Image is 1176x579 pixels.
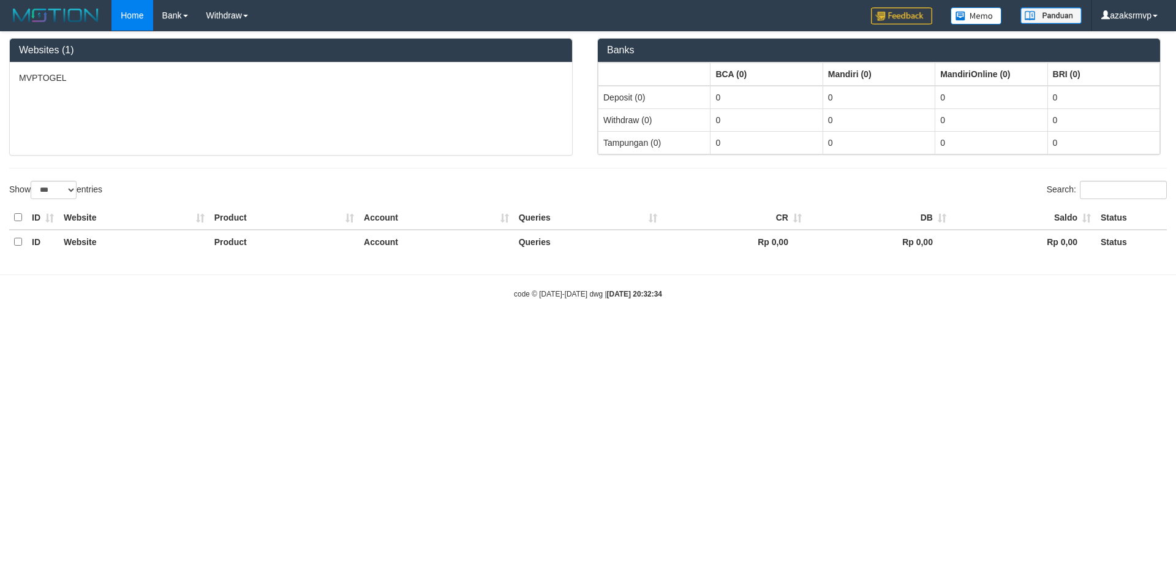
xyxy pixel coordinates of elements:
td: Tampungan (0) [598,131,710,154]
img: MOTION_logo.png [9,6,102,25]
th: Queries [514,230,662,254]
td: 0 [823,86,935,109]
h3: Websites (1) [19,45,563,56]
th: Status [1096,206,1167,230]
th: Rp 0,00 [662,230,807,254]
th: Group: activate to sort column ascending [935,62,1047,86]
th: Queries [514,206,662,230]
img: panduan.png [1020,7,1082,24]
th: Website [59,230,209,254]
td: Withdraw (0) [598,108,710,131]
td: 0 [935,108,1047,131]
strong: [DATE] 20:32:34 [607,290,662,298]
th: Rp 0,00 [951,230,1096,254]
th: CR [662,206,807,230]
input: Search: [1080,181,1167,199]
img: Button%20Memo.svg [951,7,1002,25]
select: Showentries [31,181,77,199]
th: Group: activate to sort column ascending [598,62,710,86]
td: 0 [710,131,823,154]
th: Status [1096,230,1167,254]
th: Saldo [951,206,1096,230]
td: 0 [935,86,1047,109]
td: 0 [710,108,823,131]
th: Product [209,206,359,230]
p: MVPTOGEL [19,72,563,84]
td: Deposit (0) [598,86,710,109]
th: Group: activate to sort column ascending [1047,62,1159,86]
td: 0 [823,108,935,131]
img: Feedback.jpg [871,7,932,25]
th: ID [27,230,59,254]
td: 0 [1047,131,1159,154]
th: Group: activate to sort column ascending [823,62,935,86]
td: 0 [1047,86,1159,109]
th: Account [359,206,514,230]
label: Search: [1047,181,1167,199]
td: 0 [935,131,1047,154]
th: ID [27,206,59,230]
th: DB [807,206,951,230]
label: Show entries [9,181,102,199]
th: Rp 0,00 [807,230,951,254]
th: Website [59,206,209,230]
h3: Banks [607,45,1151,56]
small: code © [DATE]-[DATE] dwg | [514,290,662,298]
th: Product [209,230,359,254]
th: Account [359,230,514,254]
td: 0 [1047,108,1159,131]
th: Group: activate to sort column ascending [710,62,823,86]
td: 0 [823,131,935,154]
td: 0 [710,86,823,109]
